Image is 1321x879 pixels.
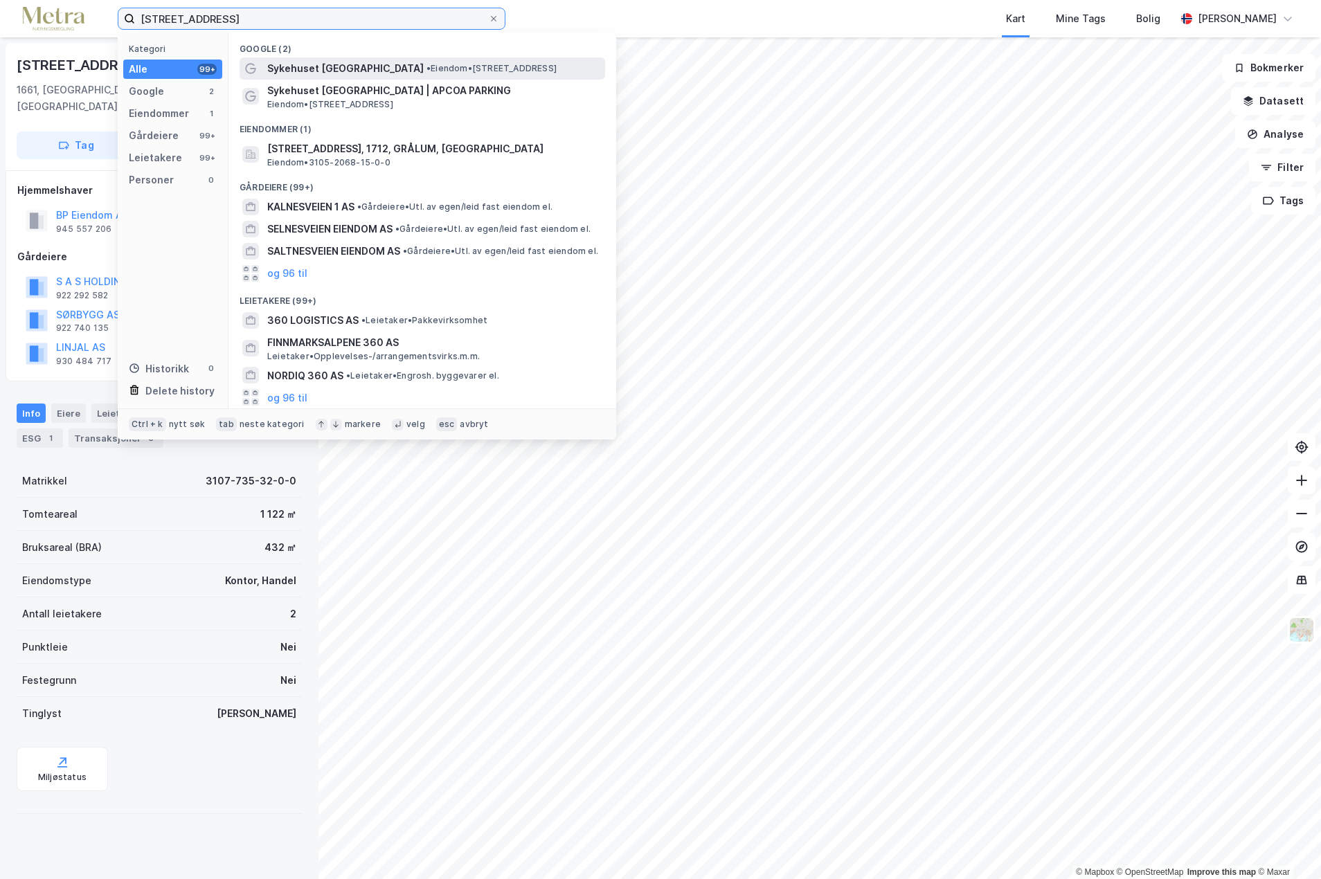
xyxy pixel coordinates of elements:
a: Improve this map [1187,867,1256,877]
div: 1 [44,431,57,445]
div: 2 [290,606,296,622]
div: avbryt [460,419,488,430]
div: 99+ [197,64,217,75]
span: SALTNESVEIEN EIENDOM AS [267,243,400,260]
button: Analyse [1235,120,1315,148]
div: 1 [206,108,217,119]
button: Bokmerker [1222,54,1315,82]
div: Kart [1006,10,1025,27]
div: Historikk [129,361,189,377]
div: neste kategori [240,419,305,430]
div: 99+ [197,152,217,163]
input: Søk på adresse, matrikkel, gårdeiere, leietakere eller personer [135,8,488,29]
span: Eiendom • 3105-2068-15-0-0 [267,157,390,168]
div: [PERSON_NAME] [1198,10,1277,27]
div: Eiendommer (1) [228,113,616,138]
span: NORDIQ 360 AS [267,368,343,384]
div: esc [436,417,458,431]
span: • [395,224,399,234]
div: 945 557 206 [56,224,111,235]
img: Z [1288,617,1315,643]
div: 3107-735-32-0-0 [206,473,296,489]
div: Info [17,404,46,423]
div: Google (2) [228,33,616,57]
div: tab [216,417,237,431]
div: 0 [206,174,217,185]
div: [PERSON_NAME] [217,705,296,722]
div: Eiere [51,404,86,423]
div: velg [406,419,425,430]
div: Nei [280,672,296,689]
div: Leietakere [91,404,168,423]
div: 99+ [197,130,217,141]
span: FINNMARKSALPENE 360 AS [267,334,600,351]
span: • [361,315,366,325]
span: [STREET_ADDRESS], 1712, GRÅLUM, [GEOGRAPHIC_DATA] [267,141,600,157]
button: Datasett [1231,87,1315,115]
div: Eiendommer [129,105,189,122]
div: Gårdeiere [17,248,301,265]
div: 1661, [GEOGRAPHIC_DATA], [GEOGRAPHIC_DATA] [17,82,193,115]
div: 0 [206,363,217,374]
span: Leietaker • Engrosh. byggevarer el. [346,370,499,381]
span: Leietaker • Pakkevirksomhet [361,315,487,326]
div: Delete history [145,383,215,399]
span: KALNESVEIEN 1 AS [267,199,354,215]
div: Festegrunn [22,672,76,689]
span: Eiendom • [STREET_ADDRESS] [426,63,557,74]
div: 922 740 135 [56,323,109,334]
iframe: Chat Widget [1252,813,1321,879]
div: 432 ㎡ [264,539,296,556]
button: og 96 til [267,389,307,406]
div: Kontor, Handel [225,572,296,589]
button: Tag [17,132,136,159]
span: Gårdeiere • Utl. av egen/leid fast eiendom el. [395,224,591,235]
div: Hjemmelshaver [17,182,301,199]
button: og 96 til [267,265,307,282]
div: 922 292 582 [56,290,108,301]
div: 930 484 717 [56,356,111,367]
div: Kontrollprogram for chat [1252,813,1321,879]
span: Sykehuset [GEOGRAPHIC_DATA] | APCOA PARKING [267,82,600,99]
div: Tinglyst [22,705,62,722]
div: Gårdeiere (99+) [228,171,616,196]
span: Eiendom • [STREET_ADDRESS] [267,99,393,110]
span: SELNESVEIEN EIENDOM AS [267,221,393,237]
span: • [403,246,407,256]
div: Antall leietakere [22,606,102,622]
span: Leietaker • Opplevelses-/arrangementsvirks.m.m. [267,351,480,362]
div: Bruksareal (BRA) [22,539,102,556]
a: OpenStreetMap [1117,867,1184,877]
div: Matrikkel [22,473,67,489]
div: Eiendomstype [22,572,91,589]
div: Gårdeiere [129,127,179,144]
div: Miljøstatus [38,772,87,783]
div: Transaksjoner [69,428,163,448]
img: metra-logo.256734c3b2bbffee19d4.png [22,7,84,31]
button: Filter [1249,154,1315,181]
div: 1 122 ㎡ [260,506,296,523]
div: Leietakere [129,149,182,166]
div: Mine Tags [1056,10,1106,27]
div: Alle [129,61,147,78]
div: markere [345,419,381,430]
span: • [346,370,350,381]
div: Kategori [129,44,222,54]
div: Punktleie [22,639,68,655]
div: Google [129,83,164,100]
button: Tags [1251,187,1315,215]
span: • [357,201,361,212]
div: [STREET_ADDRESS] [17,54,152,76]
div: Leietakere (99+) [228,284,616,309]
div: 2 [206,86,217,97]
a: Mapbox [1076,867,1114,877]
span: 360 LOGISTICS AS [267,312,359,329]
div: ESG [17,428,63,448]
div: nytt søk [169,419,206,430]
span: Gårdeiere • Utl. av egen/leid fast eiendom el. [357,201,552,212]
div: Bolig [1136,10,1160,27]
div: Nei [280,639,296,655]
span: Gårdeiere • Utl. av egen/leid fast eiendom el. [403,246,598,257]
span: • [426,63,431,73]
span: Sykehuset [GEOGRAPHIC_DATA] [267,60,424,77]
